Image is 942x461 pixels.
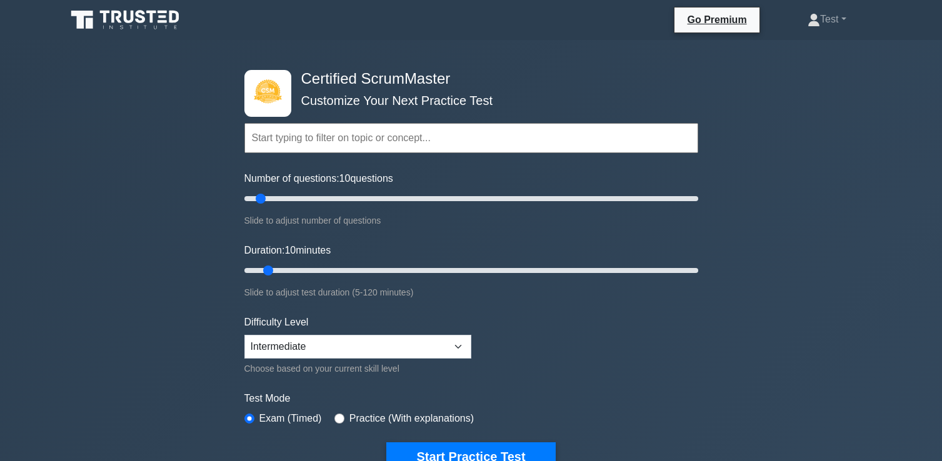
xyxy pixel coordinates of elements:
span: 10 [284,245,296,255]
span: 10 [339,173,351,184]
h4: Certified ScrumMaster [296,70,637,88]
label: Duration: minutes [244,243,331,258]
a: Test [778,7,876,32]
input: Start typing to filter on topic or concept... [244,123,698,153]
a: Go Premium [679,12,754,27]
label: Test Mode [244,391,698,406]
div: Choose based on your current skill level [244,361,471,376]
label: Practice (With explanations) [349,411,474,426]
div: Slide to adjust test duration (5-120 minutes) [244,285,698,300]
div: Slide to adjust number of questions [244,213,698,228]
label: Number of questions: questions [244,171,393,186]
label: Difficulty Level [244,315,309,330]
label: Exam (Timed) [259,411,322,426]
